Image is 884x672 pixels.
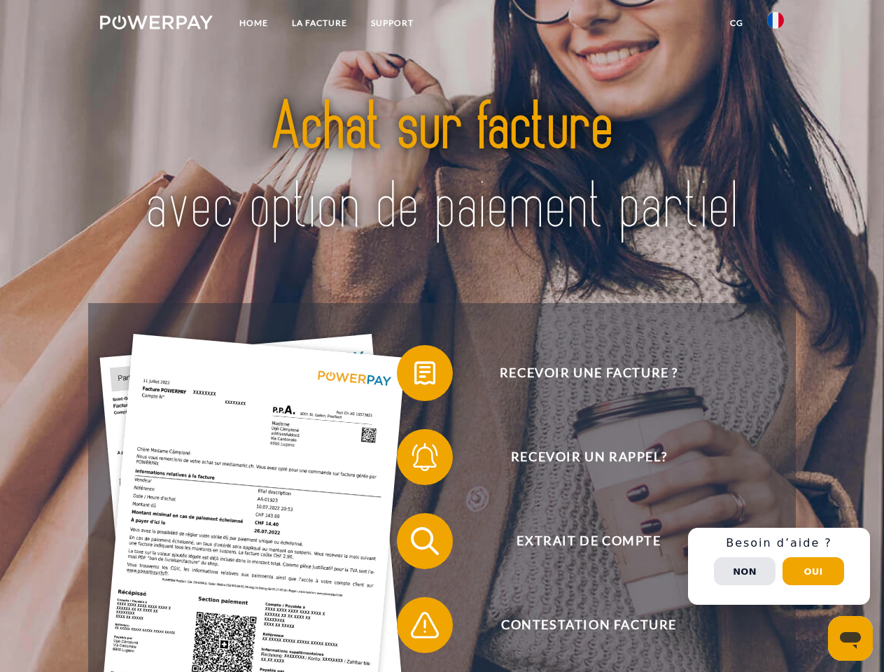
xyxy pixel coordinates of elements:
span: Recevoir un rappel? [417,429,760,485]
img: title-powerpay_fr.svg [134,67,750,268]
img: qb_search.svg [407,524,442,559]
img: qb_bill.svg [407,356,442,391]
a: LA FACTURE [280,10,359,36]
img: logo-powerpay-white.svg [100,15,213,29]
a: CG [718,10,755,36]
a: Home [227,10,280,36]
span: Recevoir une facture ? [417,345,760,401]
div: Schnellhilfe [688,528,870,605]
button: Non [714,557,776,585]
button: Oui [783,557,844,585]
button: Contestation Facture [397,597,761,653]
a: Support [359,10,426,36]
h3: Besoin d’aide ? [696,536,862,550]
button: Extrait de compte [397,513,761,569]
img: qb_warning.svg [407,608,442,643]
img: qb_bell.svg [407,440,442,475]
button: Recevoir une facture ? [397,345,761,401]
button: Recevoir un rappel? [397,429,761,485]
img: fr [767,12,784,29]
span: Extrait de compte [417,513,760,569]
iframe: Bouton de lancement de la fenêtre de messagerie [828,616,873,661]
span: Contestation Facture [417,597,760,653]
